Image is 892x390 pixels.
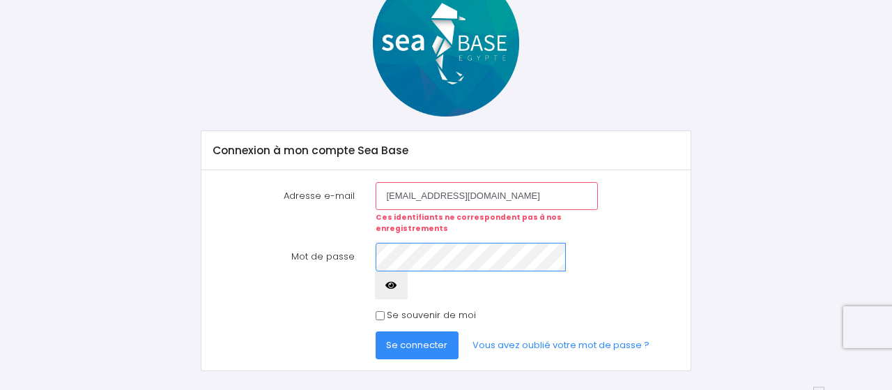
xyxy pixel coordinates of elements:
div: Connexion à mon compte Sea Base [201,131,690,170]
label: Se souvenir de moi [387,308,476,322]
button: Se connecter [376,331,459,359]
label: Adresse e-mail [203,182,365,234]
span: Se connecter [386,338,447,352]
label: Mot de passe [203,243,365,299]
a: Vous avez oublié votre mot de passe ? [461,331,661,359]
strong: Ces identifiants ne correspondent pas à nos enregistrements [376,212,562,234]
